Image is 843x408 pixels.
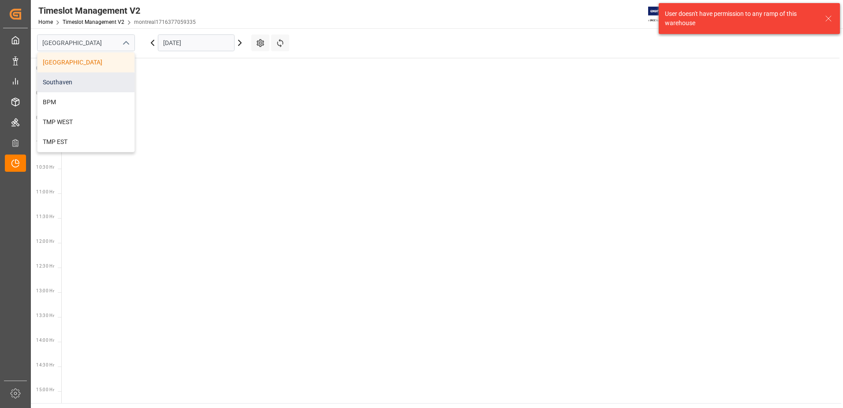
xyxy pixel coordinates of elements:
[36,338,54,343] span: 14:00 Hr
[36,239,54,244] span: 12:00 Hr
[37,112,134,132] div: TMP WEST
[37,53,134,72] div: [GEOGRAPHIC_DATA]
[38,19,53,25] a: Home
[665,9,817,28] div: User doesn't have permission to any ramp of this warehouse
[36,165,54,170] span: 10:30 Hr
[648,7,679,22] img: Exertis%20JAM%20-%20Email%20Logo.jpg_1722504956.jpg
[37,132,134,152] div: TMP EST
[158,34,235,51] input: DD.MM.YYYY
[36,363,54,367] span: 14:30 Hr
[36,115,54,120] span: 09:30 Hr
[36,387,54,392] span: 15:00 Hr
[36,91,54,95] span: 09:00 Hr
[119,36,132,50] button: close menu
[36,66,54,71] span: 08:30 Hr
[36,313,54,318] span: 13:30 Hr
[36,288,54,293] span: 13:00 Hr
[38,4,196,17] div: Timeslot Management V2
[37,34,135,51] input: Type to search/select
[36,214,54,219] span: 11:30 Hr
[36,264,54,268] span: 12:30 Hr
[36,140,54,145] span: 10:00 Hr
[37,92,134,112] div: BPM
[63,19,124,25] a: Timeslot Management V2
[36,189,54,194] span: 11:00 Hr
[37,72,134,92] div: Southaven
